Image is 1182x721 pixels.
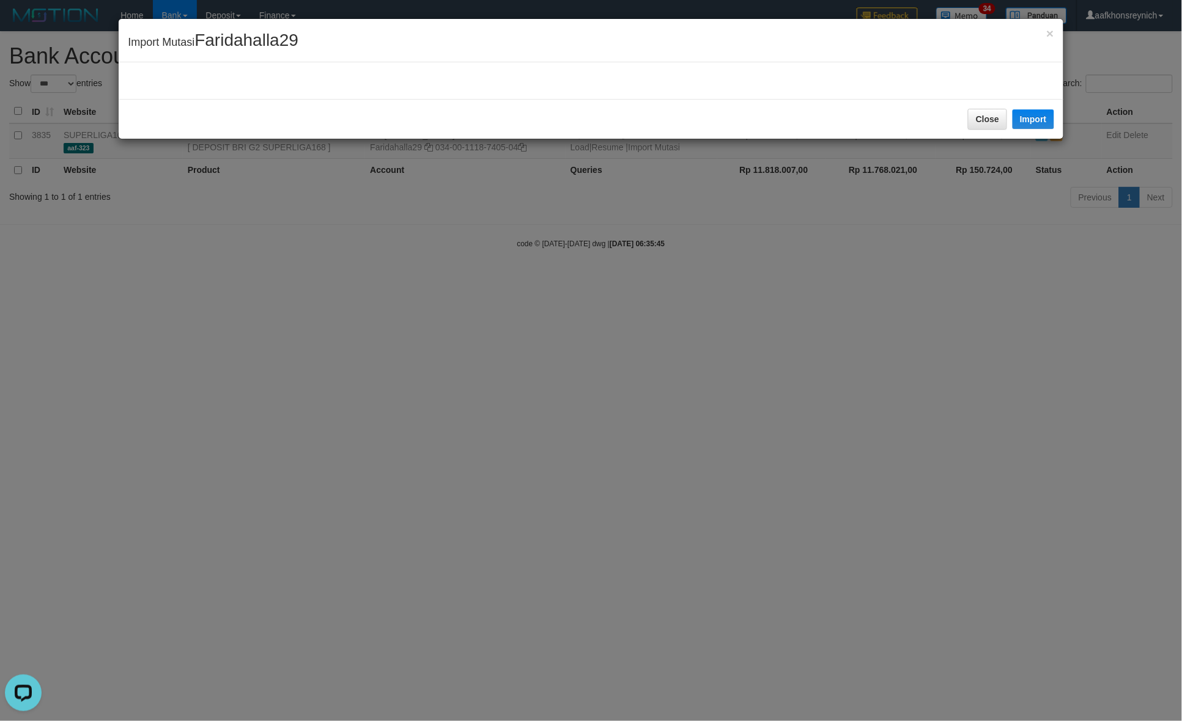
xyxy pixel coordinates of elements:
[968,109,1007,130] button: Close
[194,31,298,49] span: Faridahalla29
[1046,27,1054,40] button: Close
[1046,26,1054,40] span: ×
[128,36,298,48] span: Import Mutasi
[1013,109,1054,129] button: Import
[5,5,42,42] button: Open LiveChat chat widget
